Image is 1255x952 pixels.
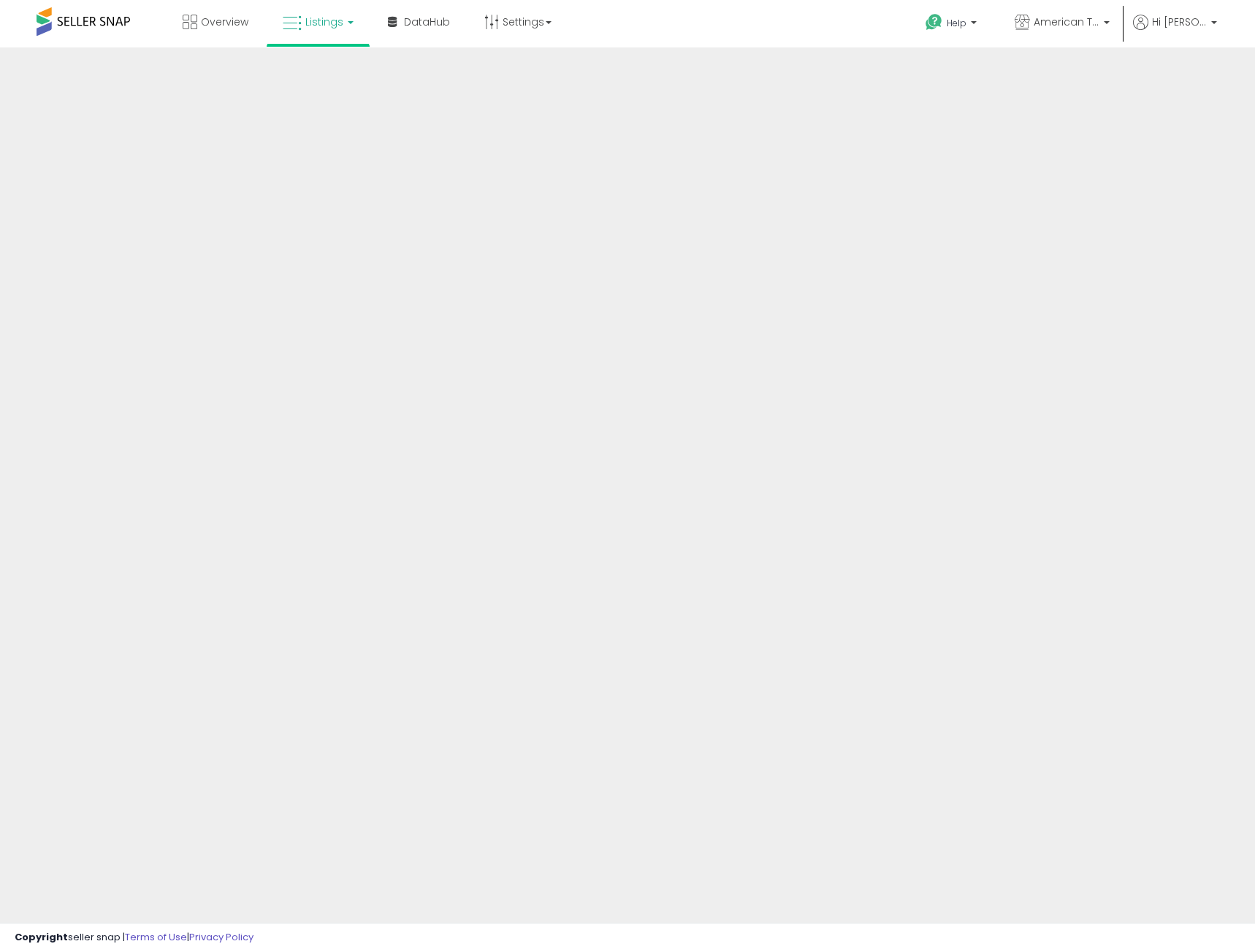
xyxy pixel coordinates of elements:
[201,15,248,29] span: Overview
[404,15,450,29] span: DataHub
[914,2,991,47] a: Help
[1034,15,1099,29] span: American Telecom Headquarters
[1133,15,1217,47] a: Hi [PERSON_NAME]
[947,17,966,29] span: Help
[925,13,943,31] i: Get Help
[1152,15,1207,29] span: Hi [PERSON_NAME]
[305,15,343,29] span: Listings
